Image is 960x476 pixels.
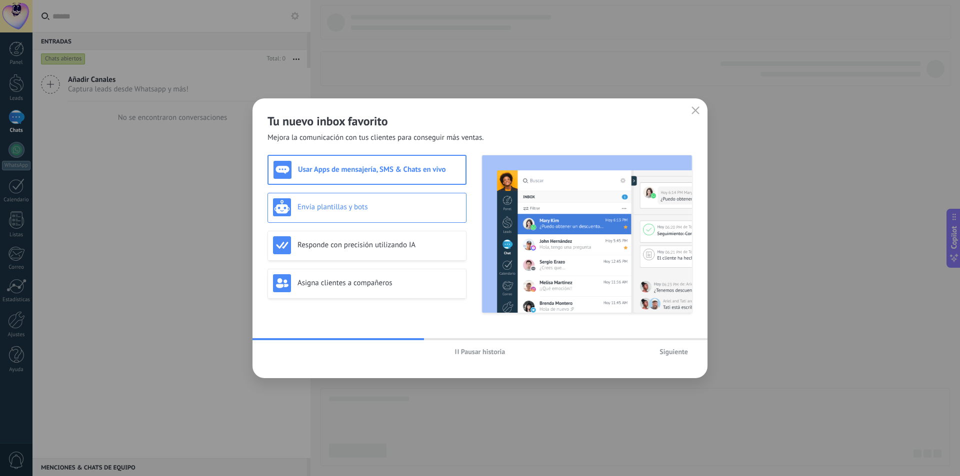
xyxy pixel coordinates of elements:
[297,240,461,250] h3: Responde con precisión utilizando IA
[297,278,461,288] h3: Asigna clientes a compañeros
[297,202,461,212] h3: Envía plantillas y bots
[659,348,688,355] span: Siguiente
[450,344,510,359] button: Pausar historia
[267,133,484,143] span: Mejora la comunicación con tus clientes para conseguir más ventas.
[461,348,505,355] span: Pausar historia
[267,113,692,129] h2: Tu nuevo inbox favorito
[298,165,460,174] h3: Usar Apps de mensajería, SMS & Chats en vivo
[655,344,692,359] button: Siguiente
